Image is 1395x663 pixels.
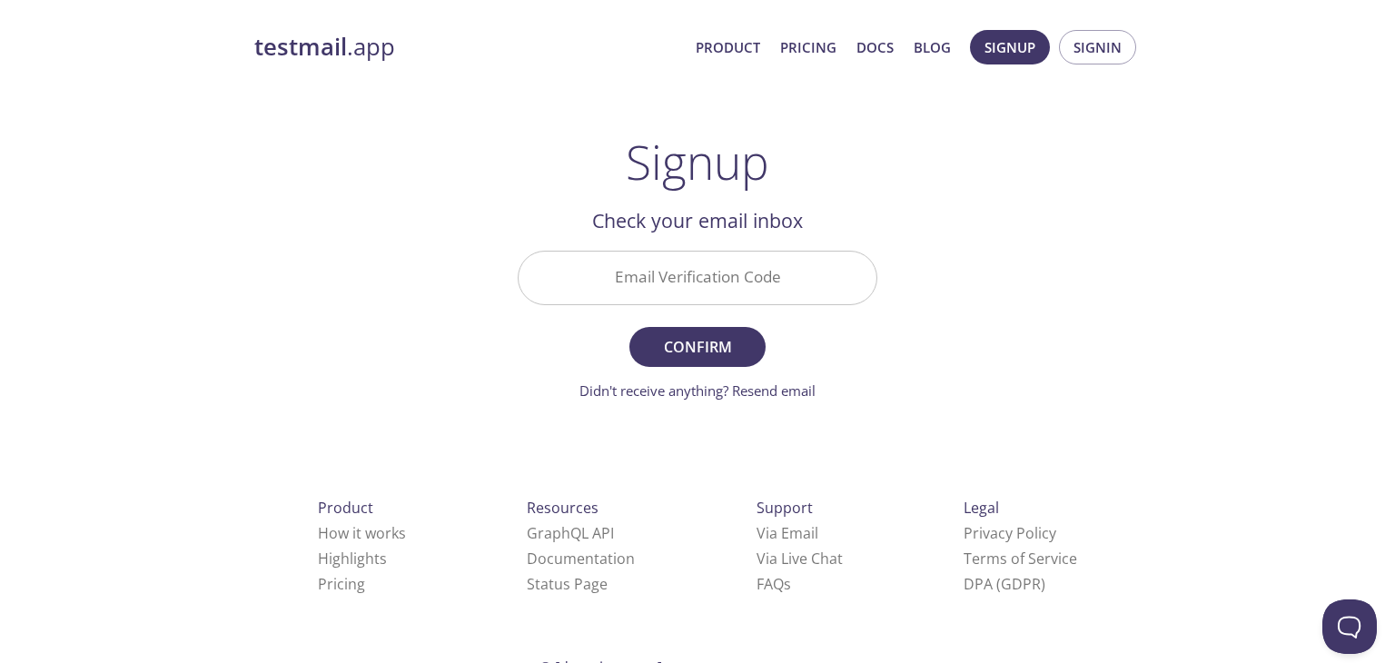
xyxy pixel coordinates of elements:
a: Privacy Policy [964,523,1056,543]
a: Status Page [527,574,608,594]
h1: Signup [626,134,769,189]
span: Confirm [649,334,746,360]
a: Didn't receive anything? Resend email [579,381,816,400]
span: Signup [984,35,1035,59]
iframe: Help Scout Beacon - Open [1322,599,1377,654]
span: s [784,574,791,594]
h2: Check your email inbox [518,205,877,236]
a: Pricing [780,35,836,59]
a: FAQ [757,574,791,594]
a: Via Email [757,523,818,543]
span: Resources [527,498,599,518]
a: Product [696,35,760,59]
span: Product [318,498,373,518]
span: Signin [1073,35,1122,59]
strong: testmail [254,31,347,63]
span: Support [757,498,813,518]
span: Legal [964,498,999,518]
button: Signup [970,30,1050,64]
a: GraphQL API [527,523,614,543]
a: How it works [318,523,406,543]
button: Signin [1059,30,1136,64]
a: Via Live Chat [757,549,843,569]
a: Documentation [527,549,635,569]
a: Terms of Service [964,549,1077,569]
button: Confirm [629,327,766,367]
a: testmail.app [254,32,681,63]
a: Blog [914,35,951,59]
a: Highlights [318,549,387,569]
a: Docs [856,35,894,59]
a: DPA (GDPR) [964,574,1045,594]
a: Pricing [318,574,365,594]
